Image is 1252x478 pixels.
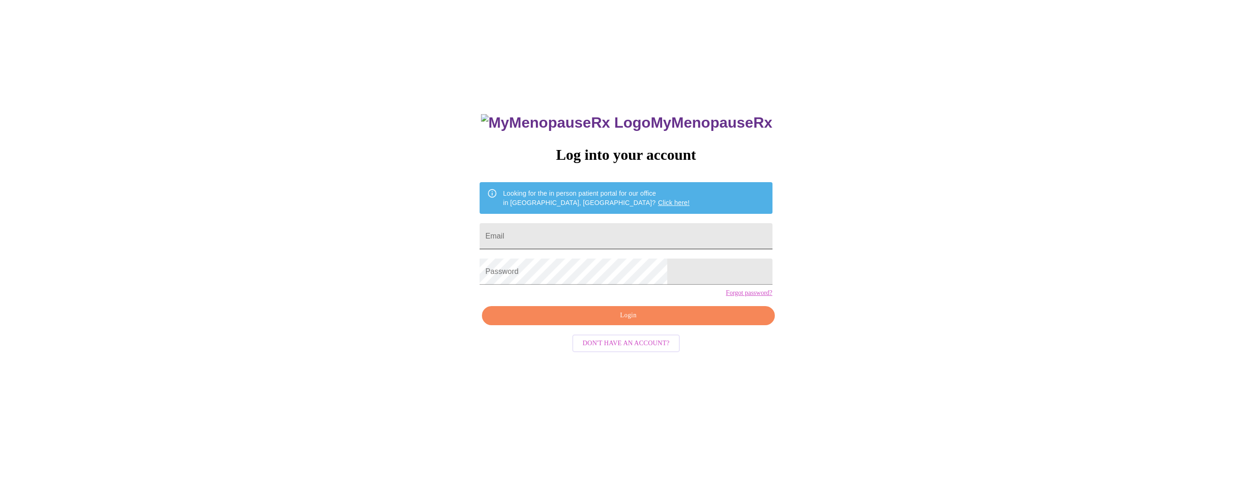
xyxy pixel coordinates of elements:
span: Don't have an account? [582,338,670,349]
a: Click here! [658,199,690,206]
button: Login [482,306,774,325]
a: Forgot password? [726,289,772,297]
h3: Log into your account [480,146,772,164]
button: Don't have an account? [572,335,680,353]
span: Login [493,310,764,321]
h3: MyMenopauseRx [481,114,772,131]
img: MyMenopauseRx Logo [481,114,650,131]
a: Don't have an account? [570,339,682,347]
div: Looking for the in person patient portal for our office in [GEOGRAPHIC_DATA], [GEOGRAPHIC_DATA]? [503,185,690,211]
